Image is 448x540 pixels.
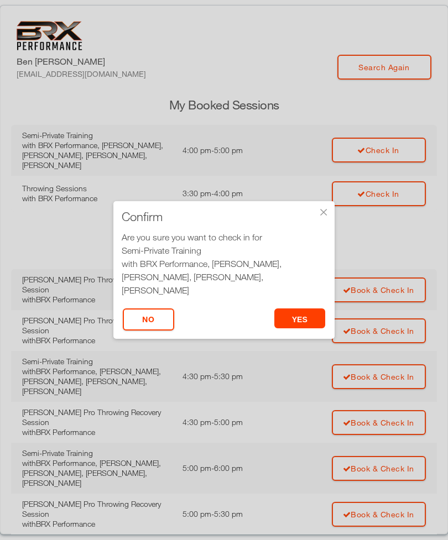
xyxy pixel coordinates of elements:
div: with BRX Performance, [PERSON_NAME], [PERSON_NAME], [PERSON_NAME], [PERSON_NAME] [122,257,326,297]
div: × [318,207,329,218]
div: Are you sure you want to check in for at 4:00 pm? [122,230,326,310]
div: Semi-Private Training [122,244,326,257]
button: yes [274,308,326,328]
button: No [123,308,174,331]
span: Confirm [122,211,163,222]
